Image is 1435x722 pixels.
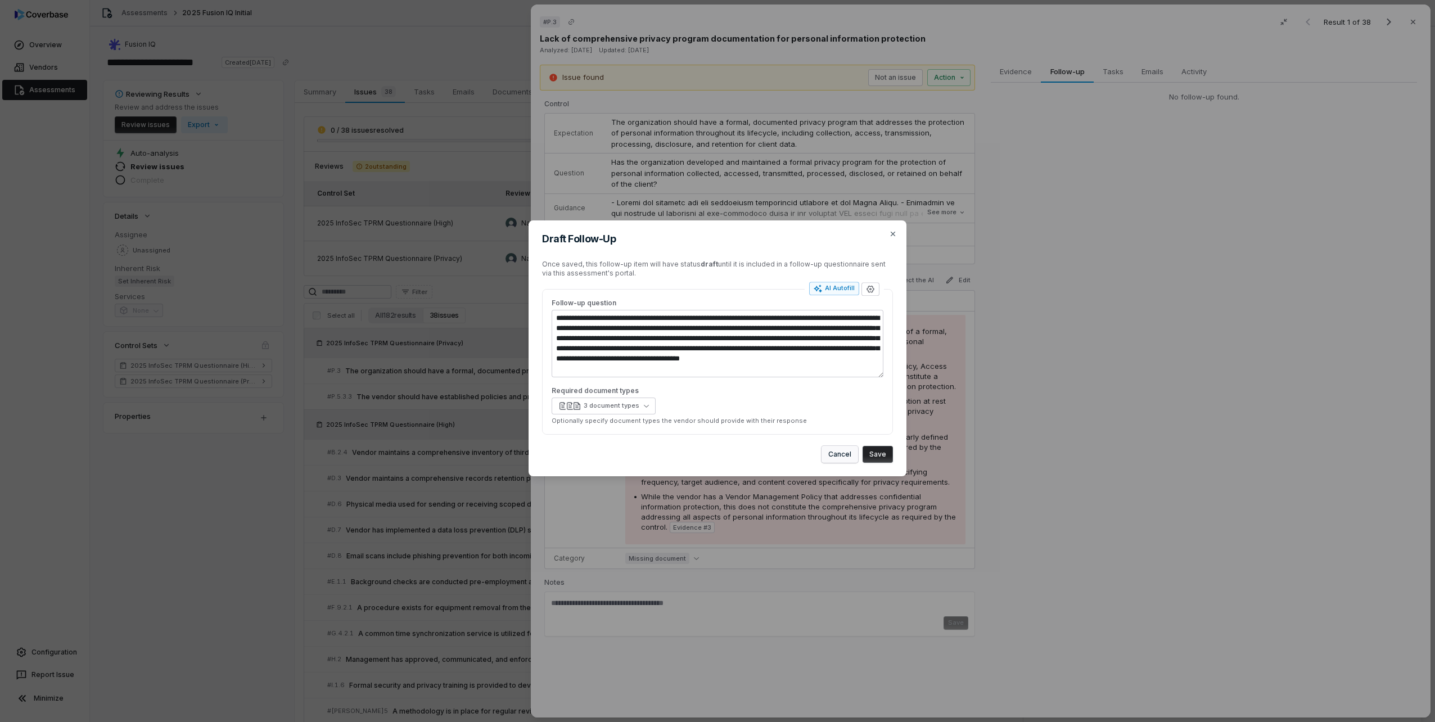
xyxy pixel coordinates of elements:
p: Optionally specify document types the vendor should provide with their response [552,417,883,425]
div: Once saved, this follow-up item will have status until it is included in a follow-up questionnair... [542,260,893,278]
label: Required document types [552,386,883,395]
button: Cancel [822,446,858,463]
label: Follow-up question [552,299,883,308]
div: 3 document types [584,401,639,410]
button: AI Autofill [809,282,859,295]
strong: draft [701,260,718,268]
div: AI Autofill [814,284,855,293]
h2: Draft Follow-Up [542,234,893,244]
button: Save [863,446,893,463]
